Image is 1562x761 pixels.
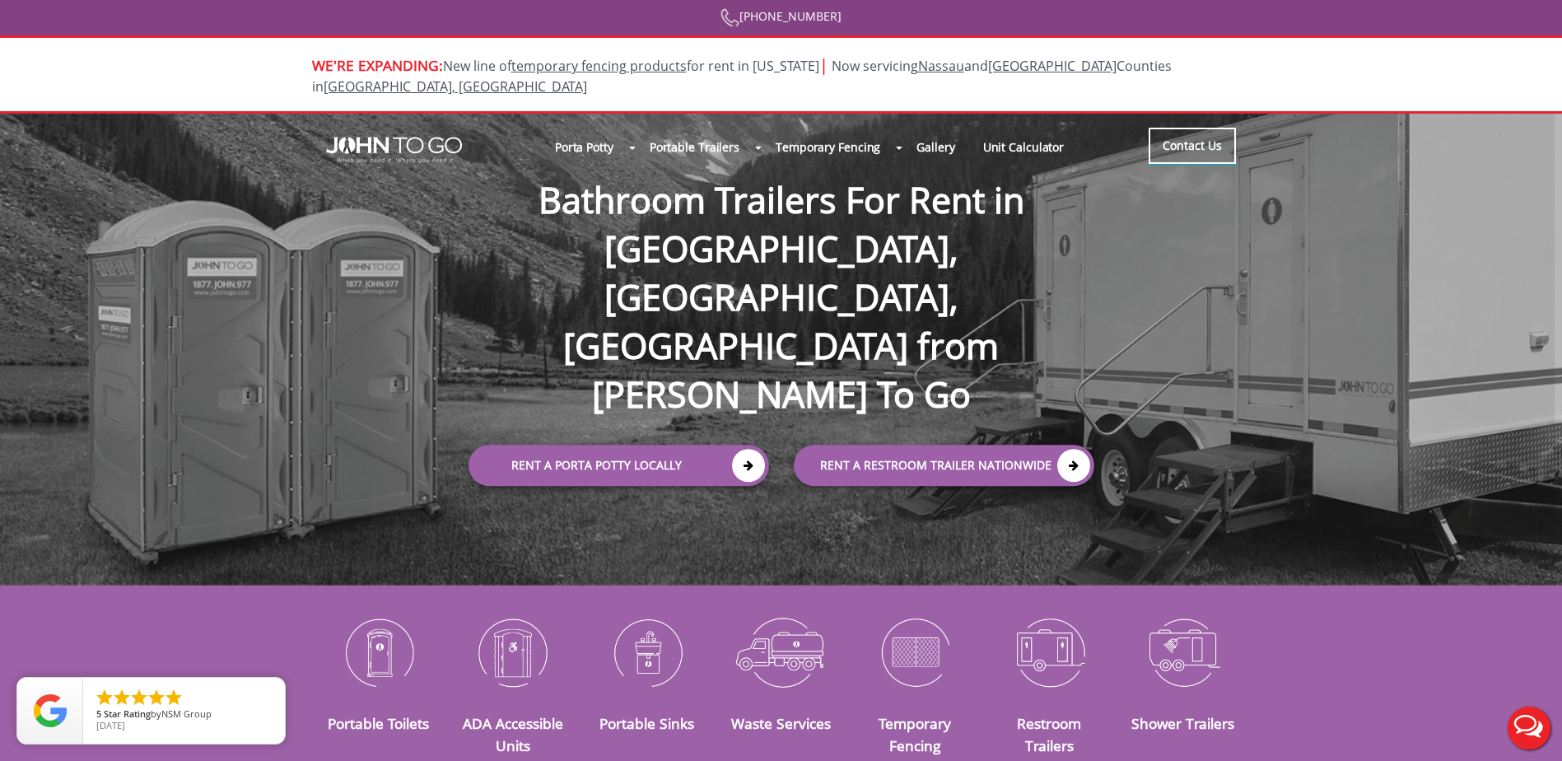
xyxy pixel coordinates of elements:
[731,713,831,733] a: Waste Services
[312,57,1172,96] span: Now servicing and Counties in
[902,129,968,165] a: Gallery
[96,707,101,720] span: 5
[1129,609,1238,695] img: Shower-Trailers-icon_N.png
[104,707,151,720] span: Star Rating
[147,688,166,707] li: 
[988,57,1117,75] a: [GEOGRAPHIC_DATA]
[1017,713,1081,754] a: Restroom Trailers
[541,129,627,165] a: Porta Potty
[112,688,132,707] li: 
[469,445,769,486] a: Rent a Porta Potty Locally
[452,123,1111,419] h1: Bathroom Trailers For Rent in [GEOGRAPHIC_DATA], [GEOGRAPHIC_DATA], [GEOGRAPHIC_DATA] from [PERSO...
[312,57,1172,96] span: New line of for rent in [US_STATE]
[324,77,587,96] a: [GEOGRAPHIC_DATA], [GEOGRAPHIC_DATA]
[161,707,212,720] span: NSM Group
[860,609,970,695] img: Temporary-Fencing-cion_N.png
[969,129,1079,165] a: Unit Calculator
[599,713,694,733] a: Portable Sinks
[312,55,443,75] span: WE'RE EXPANDING:
[511,57,687,75] a: temporary fencing products
[1131,713,1234,733] a: Shower Trailers
[995,609,1104,695] img: Restroom-Trailers-icon_N.png
[326,137,462,163] img: JOHN to go
[720,8,842,24] a: [PHONE_NUMBER]
[324,609,434,695] img: Portable-Toilets-icon_N.png
[592,609,702,695] img: Portable-Sinks-icon_N.png
[95,688,114,707] li: 
[328,713,429,733] a: Portable Toilets
[794,445,1094,486] a: rent a RESTROOM TRAILER Nationwide
[879,713,951,754] a: Temporary Fencing
[129,688,149,707] li: 
[1149,128,1236,164] a: Contact Us
[164,688,184,707] li: 
[819,54,828,76] span: |
[96,719,125,731] span: [DATE]
[96,709,272,721] span: by
[463,713,563,754] a: ADA Accessible Units
[458,609,567,695] img: ADA-Accessible-Units-icon_N.png
[726,609,836,695] img: Waste-Services-icon_N.png
[636,129,753,165] a: Portable Trailers
[1496,695,1562,761] button: Live Chat
[762,129,894,165] a: Temporary Fencing
[918,57,964,75] a: Nassau
[34,694,67,727] img: Review Rating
